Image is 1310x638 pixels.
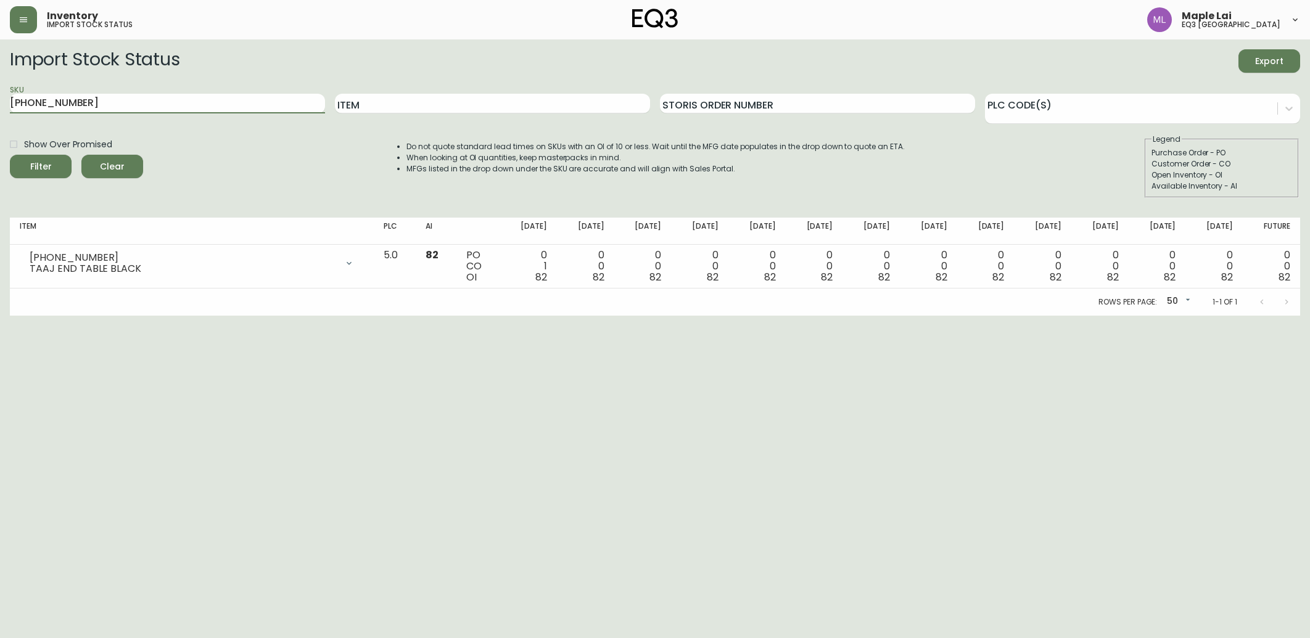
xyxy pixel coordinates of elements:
span: Export [1248,54,1290,69]
div: 0 0 [567,250,604,283]
span: 82 [878,270,890,284]
th: PLC [374,218,416,245]
th: [DATE] [614,218,672,245]
div: 0 0 [1081,250,1119,283]
div: 0 0 [1253,250,1290,283]
button: Clear [81,155,143,178]
span: 82 [992,270,1004,284]
span: 82 [593,270,604,284]
th: [DATE] [728,218,786,245]
span: 82 [1050,270,1061,284]
p: Rows per page: [1098,297,1157,308]
span: Show Over Promised [24,138,112,151]
div: 0 0 [1139,250,1176,283]
span: 82 [1107,270,1119,284]
th: [DATE] [1014,218,1071,245]
span: Maple Lai [1182,11,1232,21]
h5: import stock status [47,21,133,28]
span: 82 [1221,270,1233,284]
div: 0 0 [967,250,1005,283]
th: [DATE] [842,218,900,245]
div: 0 0 [796,250,833,283]
span: 82 [535,270,547,284]
th: [DATE] [557,218,614,245]
th: [DATE] [1185,218,1243,245]
div: 0 0 [624,250,662,283]
span: Inventory [47,11,98,21]
th: [DATE] [1071,218,1129,245]
th: [DATE] [1129,218,1186,245]
span: 82 [1164,270,1176,284]
div: Customer Order - CO [1151,158,1292,170]
h5: eq3 [GEOGRAPHIC_DATA] [1182,21,1280,28]
span: 82 [764,270,776,284]
th: Item [10,218,374,245]
div: 0 1 [509,250,547,283]
div: 0 0 [738,250,776,283]
th: [DATE] [786,218,843,245]
div: 0 0 [910,250,947,283]
th: Future [1243,218,1300,245]
th: [DATE] [671,218,728,245]
div: 0 0 [1195,250,1233,283]
div: 50 [1162,292,1193,312]
div: 0 0 [1024,250,1061,283]
span: 82 [649,270,661,284]
span: OI [466,270,477,284]
div: [PHONE_NUMBER]TAAJ END TABLE BLACK [20,250,364,277]
li: MFGs listed in the drop down under the SKU are accurate and will align with Sales Portal. [406,163,905,174]
img: logo [632,9,678,28]
div: Open Inventory - OI [1151,170,1292,181]
button: Filter [10,155,72,178]
span: 82 [936,270,947,284]
th: [DATE] [500,218,557,245]
div: 0 0 [852,250,890,283]
button: Export [1238,49,1300,73]
img: 61e28cffcf8cc9f4e300d877dd684943 [1147,7,1172,32]
td: 5.0 [374,245,416,288]
div: PO CO [466,250,490,283]
th: [DATE] [900,218,957,245]
span: 82 [1279,270,1290,284]
li: When looking at OI quantities, keep masterpacks in mind. [406,152,905,163]
span: 82 [426,248,439,262]
div: Purchase Order - PO [1151,147,1292,158]
h2: Import Stock Status [10,49,179,73]
div: Available Inventory - AI [1151,181,1292,192]
p: 1-1 of 1 [1213,297,1237,308]
th: AI [416,218,456,245]
th: [DATE] [957,218,1015,245]
div: 0 0 [681,250,719,283]
div: [PHONE_NUMBER] [30,252,337,263]
span: 82 [821,270,833,284]
li: Do not quote standard lead times on SKUs with an OI of 10 or less. Wait until the MFG date popula... [406,141,905,152]
legend: Legend [1151,134,1182,145]
div: TAAJ END TABLE BLACK [30,263,337,274]
span: 82 [707,270,719,284]
span: Clear [91,159,133,174]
